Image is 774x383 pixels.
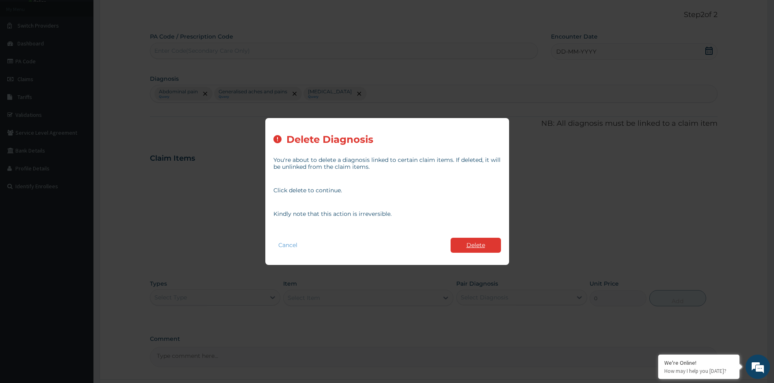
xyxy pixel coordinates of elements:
[15,41,33,61] img: d_794563401_company_1708531726252_794563401
[47,102,112,184] span: We're online!
[273,211,501,217] p: Kindly note that this action is irreversible.
[42,45,137,56] div: Chat with us now
[451,238,501,253] button: Delete
[273,187,501,194] p: Click delete to continue.
[664,359,733,366] div: We're Online!
[133,4,153,24] div: Minimize live chat window
[273,157,501,170] p: You're about to delete a diagnosis linked to certain claim items. If deleted, it will be unlinked...
[4,222,155,250] textarea: Type your message and hit 'Enter'
[286,134,373,145] h2: Delete Diagnosis
[273,239,302,251] button: Cancel
[664,368,733,374] p: How may I help you today?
